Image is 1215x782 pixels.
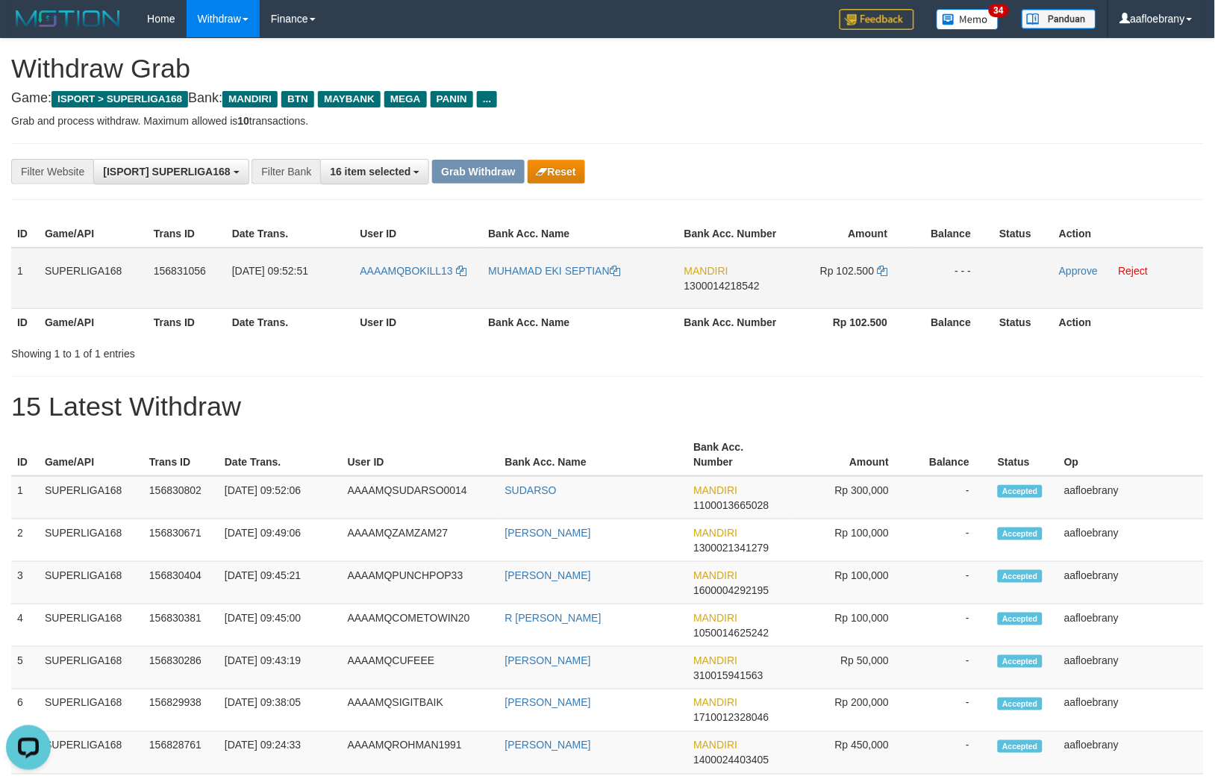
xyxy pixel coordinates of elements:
[11,220,39,248] th: ID
[790,604,911,647] td: Rp 100,000
[505,697,591,709] a: [PERSON_NAME]
[1058,604,1204,647] td: aafloebrany
[11,647,39,689] td: 5
[499,434,688,476] th: Bank Acc. Name
[790,732,911,775] td: Rp 450,000
[11,248,39,309] td: 1
[39,604,143,647] td: SUPERLIGA168
[384,91,427,107] span: MEGA
[354,220,482,248] th: User ID
[39,434,143,476] th: Game/API
[148,220,226,248] th: Trans ID
[143,732,219,775] td: 156828761
[992,434,1058,476] th: Status
[877,265,887,277] a: Copy 102500 to clipboard
[505,484,557,496] a: SUDARSO
[693,669,763,681] span: Copy 310015941563 to clipboard
[998,698,1043,710] span: Accepted
[219,647,342,689] td: [DATE] 09:43:19
[39,220,148,248] th: Game/API
[790,562,911,604] td: Rp 100,000
[11,392,1204,422] h1: 15 Latest Withdraw
[226,220,354,248] th: Date Trans.
[790,689,911,732] td: Rp 200,000
[11,434,39,476] th: ID
[320,159,429,184] button: 16 item selected
[11,689,39,732] td: 6
[354,308,482,336] th: User ID
[143,647,219,689] td: 156830286
[911,562,992,604] td: -
[693,627,769,639] span: Copy 1050014625242 to clipboard
[342,476,499,519] td: AAAAMQSUDARSO0014
[148,308,226,336] th: Trans ID
[342,647,499,689] td: AAAAMQCUFEEE
[39,689,143,732] td: SUPERLIGA168
[505,612,602,624] a: R [PERSON_NAME]
[785,220,911,248] th: Amount
[1058,476,1204,519] td: aafloebrany
[910,220,993,248] th: Balance
[790,434,911,476] th: Amount
[911,732,992,775] td: -
[11,159,93,184] div: Filter Website
[318,91,381,107] span: MAYBANK
[693,499,769,511] span: Copy 1100013665028 to clipboard
[51,91,188,107] span: ISPORT > SUPERLIGA168
[910,248,993,309] td: - - -
[1053,220,1204,248] th: Action
[342,732,499,775] td: AAAAMQROHMAN1991
[11,604,39,647] td: 4
[330,166,410,178] span: 16 item selected
[342,689,499,732] td: AAAAMQSIGITBAIK
[1022,9,1096,29] img: panduan.png
[342,604,499,647] td: AAAAMQCOMETOWIN20
[790,519,911,562] td: Rp 100,000
[1119,265,1149,277] a: Reject
[219,604,342,647] td: [DATE] 09:45:00
[488,265,620,277] a: MUHAMAD EKI SEPTIAN
[528,160,585,184] button: Reset
[678,220,785,248] th: Bank Acc. Number
[687,434,790,476] th: Bank Acc. Number
[11,54,1204,84] h1: Withdraw Grab
[11,476,39,519] td: 1
[11,7,125,30] img: MOTION_logo.png
[39,308,148,336] th: Game/API
[360,265,466,277] a: AAAAMQBOKILL13
[911,476,992,519] td: -
[684,280,760,292] span: Copy 1300014218542 to clipboard
[11,519,39,562] td: 2
[820,265,874,277] span: Rp 102.500
[1058,434,1204,476] th: Op
[219,732,342,775] td: [DATE] 09:24:33
[11,340,495,361] div: Showing 1 to 1 of 1 entries
[154,265,206,277] span: 156831056
[11,91,1204,106] h4: Game: Bank:
[482,308,678,336] th: Bank Acc. Name
[143,519,219,562] td: 156830671
[1058,647,1204,689] td: aafloebrany
[910,308,993,336] th: Balance
[993,220,1053,248] th: Status
[678,308,785,336] th: Bank Acc. Number
[6,6,51,51] button: Open LiveChat chat widget
[39,732,143,775] td: SUPERLIGA168
[93,159,249,184] button: [ISPORT] SUPERLIGA168
[911,434,992,476] th: Balance
[1059,265,1098,277] a: Approve
[39,562,143,604] td: SUPERLIGA168
[39,519,143,562] td: SUPERLIGA168
[684,265,728,277] span: MANDIRI
[222,91,278,107] span: MANDIRI
[989,4,1009,17] span: 34
[237,115,249,127] strong: 10
[252,159,320,184] div: Filter Bank
[998,528,1043,540] span: Accepted
[11,113,1204,128] p: Grab and process withdraw. Maximum allowed is transactions.
[281,91,314,107] span: BTN
[693,527,737,539] span: MANDIRI
[11,562,39,604] td: 3
[39,248,148,309] td: SUPERLIGA168
[477,91,497,107] span: ...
